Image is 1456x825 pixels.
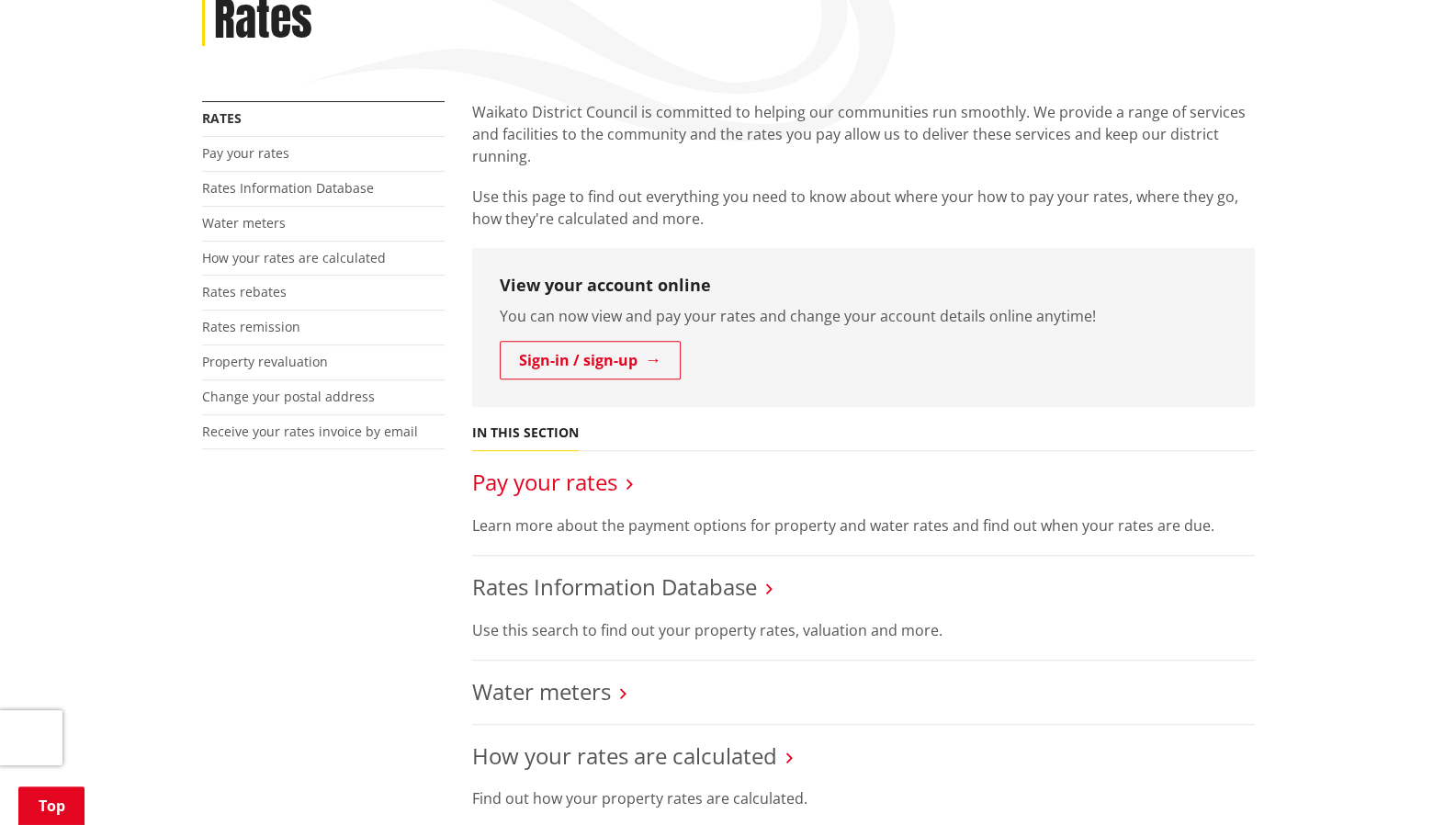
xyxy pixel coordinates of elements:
[472,467,617,497] a: Pay your rates
[500,276,1227,296] h3: View your account online
[202,318,300,335] a: Rates remission
[202,109,242,127] a: Rates
[202,249,386,266] a: How your rates are calculated
[472,787,1255,809] p: Find out how your property rates are calculated.
[202,144,289,162] a: Pay your rates
[472,425,579,441] h5: In this section
[472,514,1255,537] p: Learn more about the payment options for property and water rates and find out when your rates ar...
[202,179,374,197] a: Rates Information Database
[472,619,1255,641] p: Use this search to find out your property rates, valuation and more.
[202,353,328,370] a: Property revaluation
[472,740,777,771] a: How your rates are calculated
[202,388,375,405] a: Change your postal address
[472,676,611,706] a: Water meters
[472,186,1255,230] p: Use this page to find out everything you need to know about where your how to pay your rates, whe...
[18,786,85,825] a: Top
[472,571,757,602] a: Rates Information Database
[202,214,286,232] a: Water meters
[500,341,681,379] a: Sign-in / sign-up
[202,283,287,300] a: Rates rebates
[500,305,1227,327] p: You can now view and pay your rates and change your account details online anytime!
[202,423,418,440] a: Receive your rates invoice by email
[472,101,1255,167] p: Waikato District Council is committed to helping our communities run smoothly. We provide a range...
